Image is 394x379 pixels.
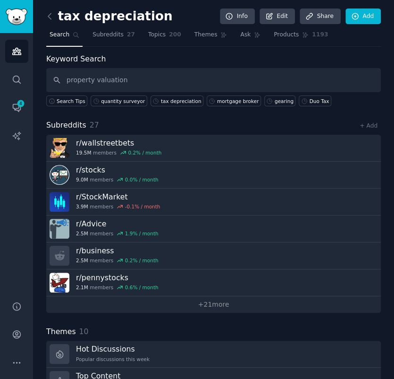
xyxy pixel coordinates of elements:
[76,203,160,210] div: members
[46,95,87,106] button: Search Tips
[76,203,88,210] span: 3.9M
[76,273,159,283] h3: r/ pennystocks
[237,27,264,47] a: Ask
[46,341,381,368] a: Hot DiscussionsPopular discussions this week
[46,68,381,92] input: Keyword search in audience
[76,257,159,264] div: members
[128,149,161,156] div: 0.2 % / month
[169,31,181,39] span: 200
[5,96,28,119] a: 4
[300,9,340,25] a: Share
[270,27,331,47] a: Products1193
[161,98,201,104] div: tax depreciation
[46,162,381,189] a: r/stocks9.0Mmembers0.0% / month
[125,203,160,210] div: -0.1 % / month
[260,9,295,25] a: Edit
[17,100,25,107] span: 4
[240,31,251,39] span: Ask
[299,95,331,106] a: Duo Tax
[145,27,184,47] a: Topics200
[50,138,69,158] img: wallstreetbets
[50,273,69,293] img: pennystocks
[90,121,99,129] span: 27
[148,31,166,39] span: Topics
[264,95,296,106] a: gearing
[92,31,124,39] span: Subreddits
[50,31,69,39] span: Search
[50,192,69,212] img: StockMarket
[217,98,259,104] div: mortgage broker
[345,9,381,25] a: Add
[46,54,106,63] label: Keyword Search
[46,120,86,131] span: Subreddits
[125,176,159,183] div: 0.0 % / month
[207,95,261,106] a: mortgage broker
[76,284,159,291] div: members
[125,230,159,237] div: 1.9 % / month
[360,122,377,129] a: + Add
[194,31,218,39] span: Themes
[46,242,381,269] a: r/business2.5Mmembers0.2% / month
[127,31,135,39] span: 27
[79,327,89,336] span: 10
[50,165,69,185] img: stocks
[76,176,88,183] span: 9.0M
[46,296,381,313] a: +21more
[191,27,231,47] a: Themes
[91,95,147,106] a: quantity surveyor
[76,344,150,354] h3: Hot Discussions
[76,176,159,183] div: members
[312,31,328,39] span: 1193
[76,230,159,237] div: members
[125,284,159,291] div: 0.6 % / month
[46,189,381,215] a: r/StockMarket3.9Mmembers-0.1% / month
[46,9,173,24] h2: tax depreciation
[101,98,145,104] div: quantity surveyor
[76,257,88,264] span: 2.5M
[76,149,91,156] span: 19.5M
[46,27,83,47] a: Search
[76,230,88,237] span: 2.5M
[6,9,27,25] img: GummySearch logo
[309,98,329,104] div: Duo Tax
[50,219,69,239] img: Advice
[76,192,160,202] h3: r/ StockMarket
[46,326,76,338] span: Themes
[220,9,255,25] a: Info
[76,356,150,362] div: Popular discussions this week
[46,269,381,296] a: r/pennystocks2.1Mmembers0.6% / month
[275,98,293,104] div: gearing
[46,135,381,162] a: r/wallstreetbets19.5Mmembers0.2% / month
[76,165,159,175] h3: r/ stocks
[76,284,88,291] span: 2.1M
[76,138,161,148] h3: r/ wallstreetbets
[89,27,138,47] a: Subreddits27
[125,257,159,264] div: 0.2 % / month
[46,215,381,242] a: r/Advice2.5Mmembers1.9% / month
[76,219,159,229] h3: r/ Advice
[151,95,203,106] a: tax depreciation
[76,246,159,256] h3: r/ business
[57,98,85,104] span: Search Tips
[274,31,299,39] span: Products
[76,149,161,156] div: members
